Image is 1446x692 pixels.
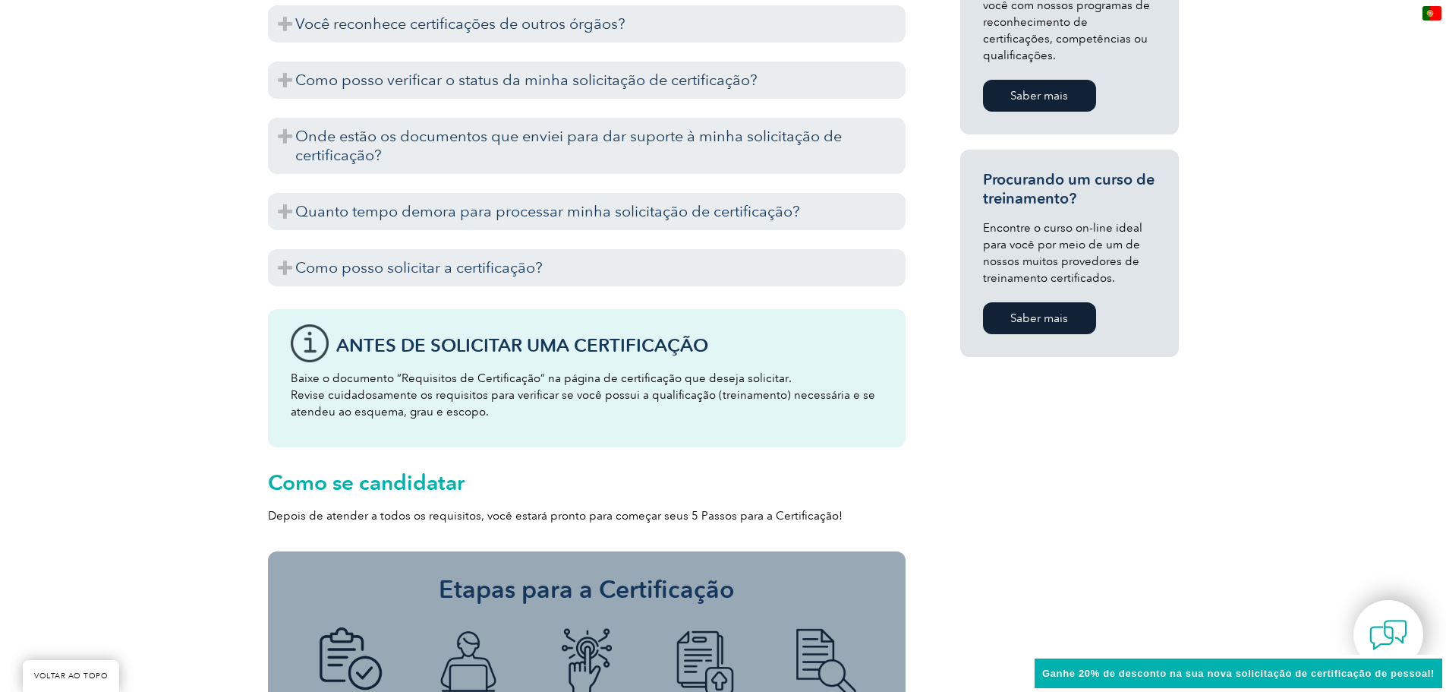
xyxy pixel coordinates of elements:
img: contact-chat.png [1369,616,1407,654]
font: VOLTAR AO TOPO [34,671,108,681]
font: Como posso verificar o status da minha solicitação de certificação? [295,71,758,89]
font: Baixe o documento “Requisitos de Certificação” na página de certificação que deseja solicitar. [291,371,792,385]
a: VOLTAR AO TOPO [23,660,119,692]
font: Ganhe 20% de desconto na sua nova solicitação de certificação de pessoal! [1042,668,1435,679]
font: Saber mais [1010,311,1068,325]
font: Depois de atender a todos os requisitos, você estará pronto para começar seus 5 Passos para a Cer... [268,509,843,523]
font: Procurando um curso de treinamento? [983,170,1155,207]
font: Revise cuidadosamente os requisitos para verificar se você possui a qualificação (treinamento) ne... [291,388,875,419]
a: Saber mais [983,302,1096,334]
font: Saber mais [1010,89,1068,103]
font: Antes de solicitar uma certificação [336,334,708,356]
font: Como se candidatar [268,469,465,495]
font: Encontre o curso on-line ideal para você por meio de um de nossos muitos provedores de treinament... [983,221,1142,285]
font: Como posso solicitar a certificação? [295,258,543,276]
a: Saber mais [983,80,1096,112]
img: en [1422,6,1441,21]
font: Quanto tempo demora para processar minha solicitação de certificação? [295,202,800,220]
font: Você reconhece certificações de outros órgãos? [295,14,625,33]
font: Onde estão os documentos que enviei para dar suporte à minha solicitação de certificação? [295,127,842,164]
font: Etapas para a Certificação [439,574,735,604]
